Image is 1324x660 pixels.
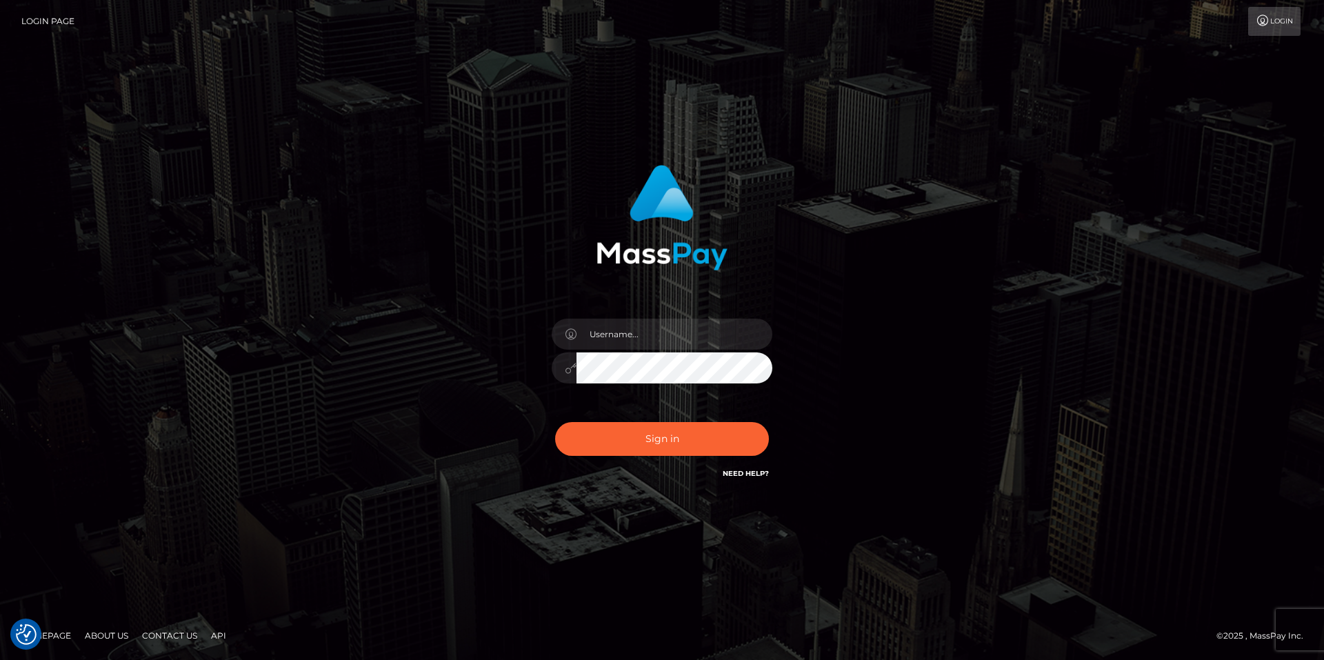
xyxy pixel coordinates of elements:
[205,625,232,646] a: API
[16,624,37,645] img: Revisit consent button
[596,165,728,270] img: MassPay Login
[723,469,769,478] a: Need Help?
[21,7,74,36] a: Login Page
[1248,7,1301,36] a: Login
[1216,628,1314,643] div: © 2025 , MassPay Inc.
[137,625,203,646] a: Contact Us
[16,624,37,645] button: Consent Preferences
[15,625,77,646] a: Homepage
[555,422,769,456] button: Sign in
[576,319,772,350] input: Username...
[79,625,134,646] a: About Us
